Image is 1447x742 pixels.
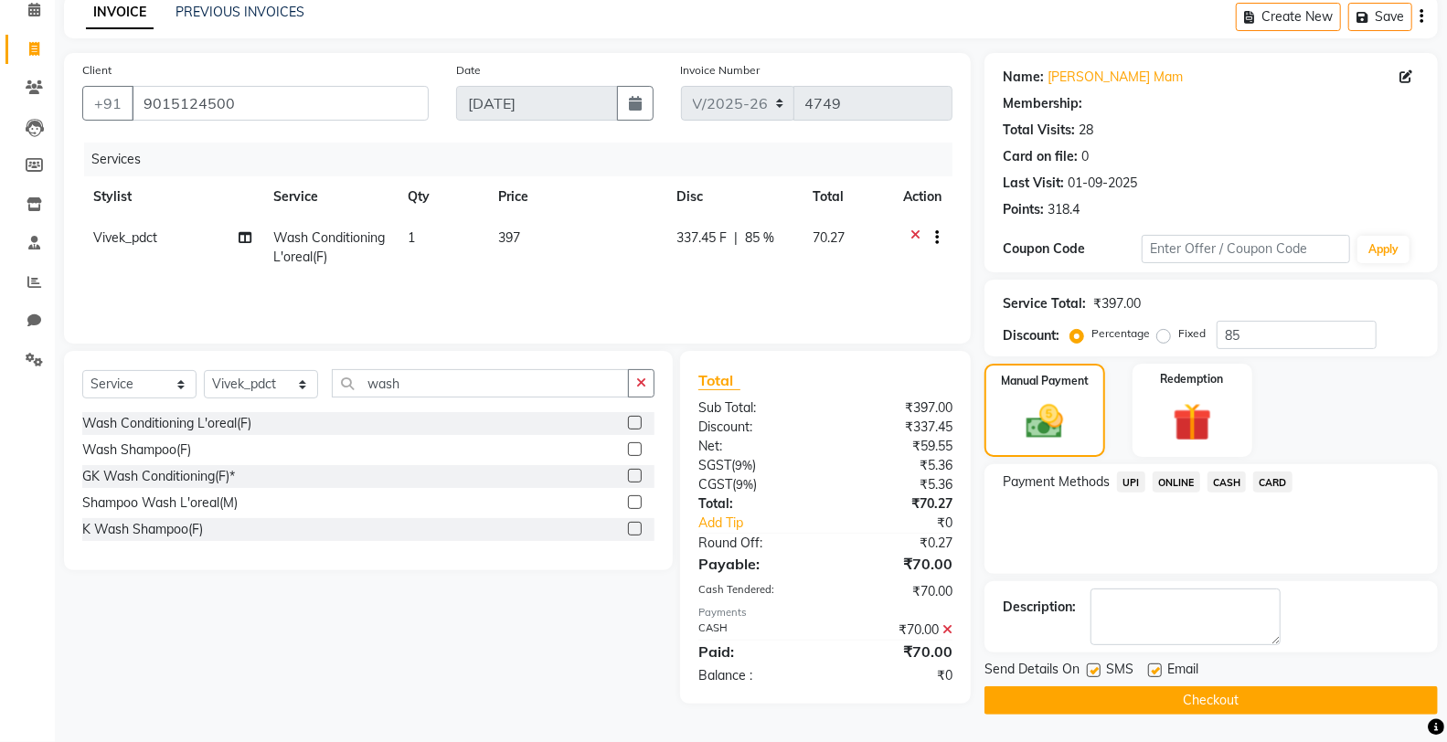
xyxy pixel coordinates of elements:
[685,514,848,533] a: Add Tip
[273,229,385,265] span: Wash Conditioning L'oreal(F)
[82,414,251,433] div: Wash Conditioning L'oreal(F)
[735,228,739,248] span: |
[487,176,666,217] th: Price
[132,86,429,121] input: Search by Name/Mobile/Email/Code
[82,86,133,121] button: +91
[685,641,825,662] div: Paid:
[1003,200,1044,219] div: Points:
[1079,121,1093,140] div: 28
[1048,68,1183,87] a: [PERSON_NAME] Mam
[849,514,966,533] div: ₹0
[685,456,825,475] div: ( )
[1106,660,1133,683] span: SMS
[1015,400,1075,443] img: _cash.svg
[698,605,952,620] div: Payments
[1003,68,1044,87] div: Name:
[825,582,966,601] div: ₹70.00
[685,475,825,494] div: ( )
[825,666,966,685] div: ₹0
[1208,472,1247,493] span: CASH
[685,666,825,685] div: Balance :
[666,176,803,217] th: Disc
[82,493,238,513] div: Shampoo Wash L'oreal(M)
[498,229,520,246] span: 397
[825,456,966,475] div: ₹5.36
[825,418,966,437] div: ₹337.45
[984,686,1438,715] button: Checkout
[677,228,728,248] span: 337.45 F
[685,437,825,456] div: Net:
[825,553,966,575] div: ₹70.00
[1068,174,1137,193] div: 01-09-2025
[1236,3,1341,31] button: Create New
[176,4,304,20] a: PREVIOUS INVOICES
[685,582,825,601] div: Cash Tendered:
[1117,472,1145,493] span: UPI
[262,176,398,217] th: Service
[397,176,486,217] th: Qty
[93,229,157,246] span: Vivek_pdct
[1161,398,1224,446] img: _gift.svg
[1093,294,1141,313] div: ₹397.00
[685,620,825,640] div: CASH
[984,660,1080,683] span: Send Details On
[82,440,191,460] div: Wash Shampoo(F)
[802,176,892,217] th: Total
[698,457,731,473] span: SGST
[1001,373,1089,389] label: Manual Payment
[681,62,761,79] label: Invoice Number
[825,398,966,418] div: ₹397.00
[698,371,740,390] span: Total
[1003,239,1142,259] div: Coupon Code
[82,467,235,486] div: GK Wash Conditioning(F)*
[1142,235,1350,263] input: Enter Offer / Coupon Code
[892,176,952,217] th: Action
[746,228,775,248] span: 85 %
[1167,660,1198,683] span: Email
[685,418,825,437] div: Discount:
[1357,236,1410,263] button: Apply
[825,475,966,494] div: ₹5.36
[825,534,966,553] div: ₹0.27
[735,458,752,472] span: 9%
[1091,325,1150,342] label: Percentage
[408,229,415,246] span: 1
[82,520,203,539] div: K Wash Shampoo(F)
[1003,147,1078,166] div: Card on file:
[685,398,825,418] div: Sub Total:
[1161,371,1224,387] label: Redemption
[82,176,262,217] th: Stylist
[1003,326,1059,345] div: Discount:
[825,494,966,514] div: ₹70.27
[1003,294,1086,313] div: Service Total:
[698,476,732,493] span: CGST
[1003,121,1075,140] div: Total Visits:
[456,62,481,79] label: Date
[332,369,629,397] input: Search or Scan
[825,620,966,640] div: ₹70.00
[1081,147,1089,166] div: 0
[1003,472,1110,492] span: Payment Methods
[825,641,966,662] div: ₹70.00
[813,229,845,246] span: 70.27
[1178,325,1206,342] label: Fixed
[1003,174,1064,193] div: Last Visit:
[1348,3,1412,31] button: Save
[1253,472,1293,493] span: CARD
[1048,200,1080,219] div: 318.4
[685,534,825,553] div: Round Off:
[1003,94,1082,113] div: Membership:
[82,62,112,79] label: Client
[84,143,966,176] div: Services
[685,494,825,514] div: Total:
[685,553,825,575] div: Payable:
[1003,598,1076,617] div: Description:
[736,477,753,492] span: 9%
[1153,472,1200,493] span: ONLINE
[825,437,966,456] div: ₹59.55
